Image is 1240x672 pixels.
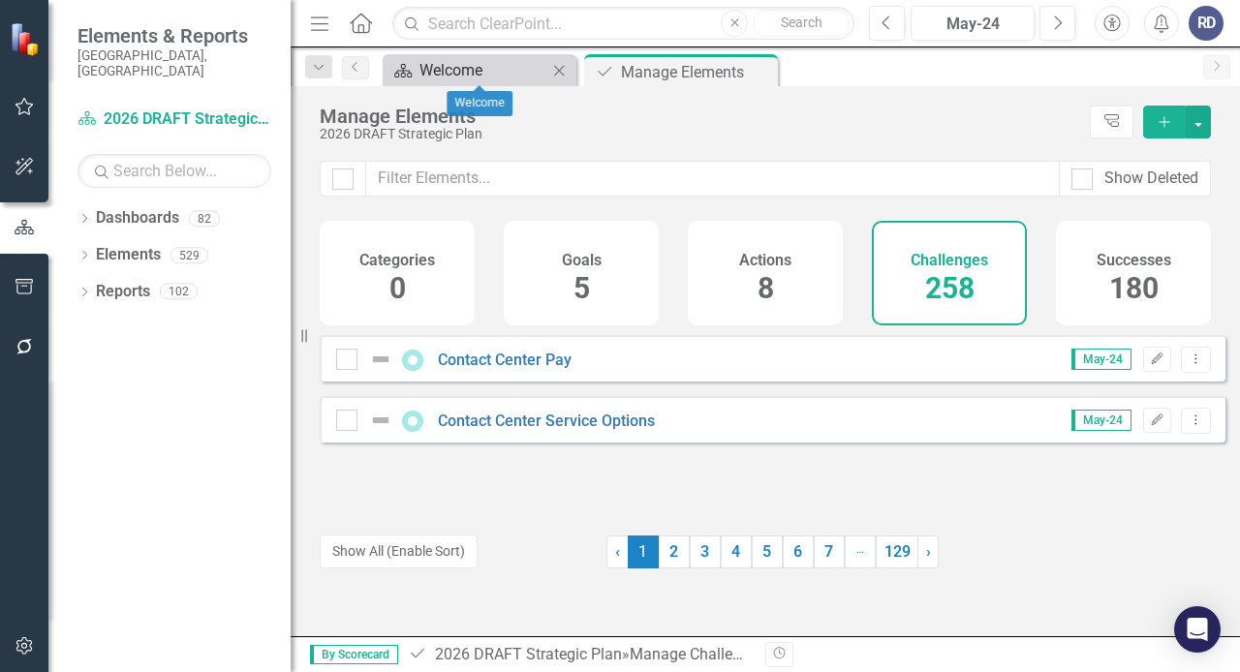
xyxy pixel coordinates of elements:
[77,108,271,131] a: 2026 DRAFT Strategic Plan
[389,271,406,305] span: 0
[1071,410,1131,431] span: May-24
[753,10,850,37] button: Search
[628,535,659,568] span: 1
[1174,606,1221,653] div: Open Intercom Messenger
[659,535,690,568] a: 2
[690,535,721,568] a: 3
[562,252,602,269] h4: Goals
[1097,252,1171,269] h4: Successes
[189,210,220,227] div: 82
[320,535,478,568] button: Show All (Enable Sort)
[320,127,1080,141] div: 2026 DRAFT Strategic Plan
[911,252,988,269] h4: Challenges
[160,284,198,300] div: 102
[438,412,655,430] a: Contact Center Service Options
[359,252,435,269] h4: Categories
[77,24,271,47] span: Elements & Reports
[1109,271,1159,305] span: 180
[365,161,1060,197] input: Filter Elements...
[170,247,208,263] div: 529
[310,645,398,664] span: By Scorecard
[781,15,822,30] span: Search
[438,351,572,369] a: Contact Center Pay
[621,60,773,84] div: Manage Elements
[447,91,512,116] div: Welcome
[77,47,271,79] small: [GEOGRAPHIC_DATA], [GEOGRAPHIC_DATA]
[926,542,931,561] span: ›
[392,7,854,41] input: Search ClearPoint...
[721,535,752,568] a: 4
[925,271,975,305] span: 258
[320,106,1080,127] div: Manage Elements
[387,58,547,82] a: Welcome
[96,281,150,303] a: Reports
[758,271,774,305] span: 8
[739,252,791,269] h4: Actions
[96,244,161,266] a: Elements
[783,535,814,568] a: 6
[573,271,590,305] span: 5
[419,58,547,82] div: Welcome
[96,207,179,229] a: Dashboards
[814,535,845,568] a: 7
[911,6,1035,41] button: May-24
[435,645,622,663] a: 2026 DRAFT Strategic Plan
[10,22,44,56] img: ClearPoint Strategy
[77,154,271,188] input: Search Below...
[917,13,1028,36] div: May-24
[1104,168,1198,190] div: Show Deleted
[1189,6,1224,41] button: RD
[752,535,783,568] a: 5
[408,644,751,666] div: » Manage Challenges
[876,535,918,568] a: 129
[369,348,392,371] img: Not Defined
[369,409,392,432] img: Not Defined
[1071,349,1131,370] span: May-24
[615,542,620,561] span: ‹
